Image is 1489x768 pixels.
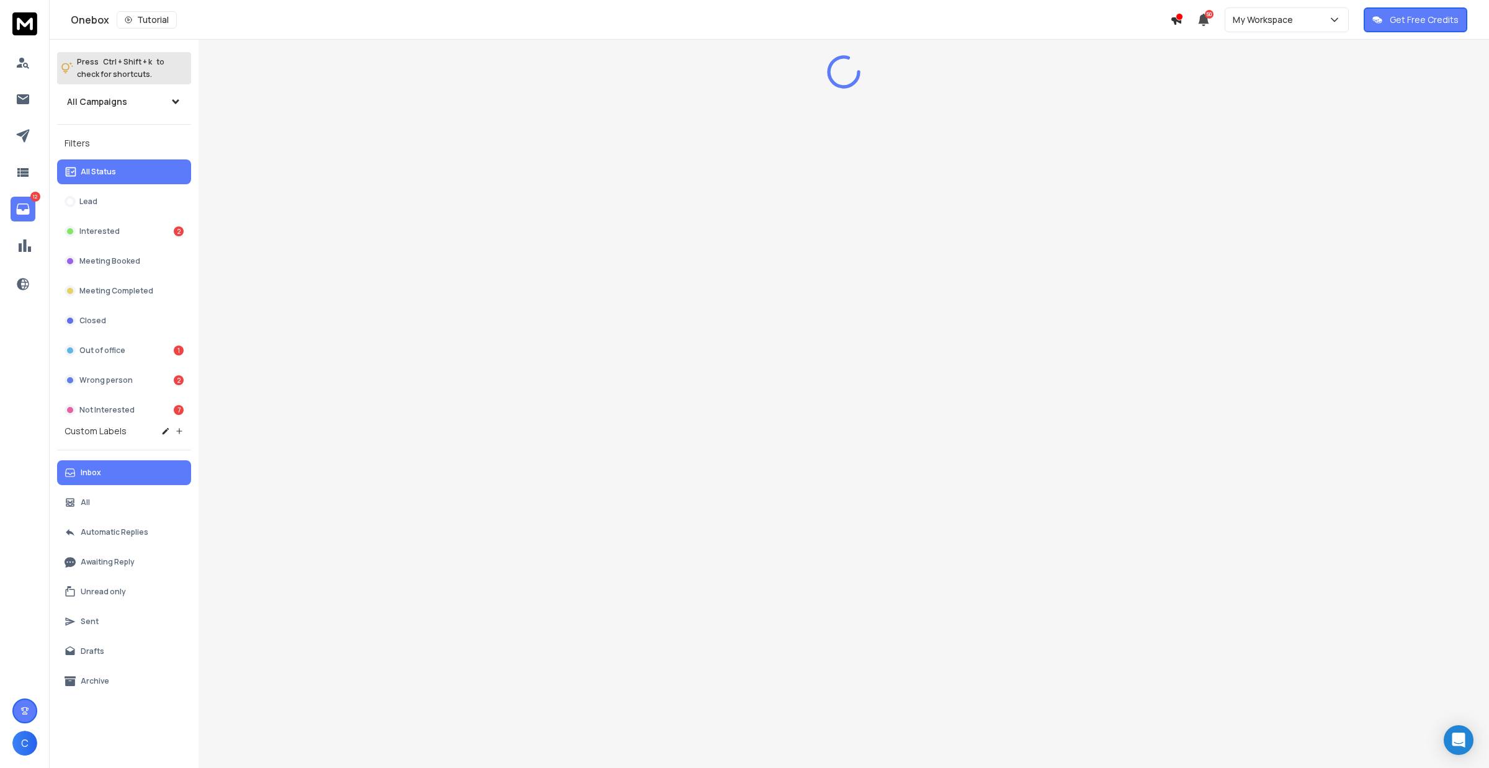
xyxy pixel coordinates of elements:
p: Interested [79,226,120,236]
button: Archive [57,669,191,694]
div: 2 [174,226,184,236]
div: 2 [174,375,184,385]
button: Sent [57,609,191,634]
p: Meeting Booked [79,256,140,266]
p: All Status [81,167,116,177]
button: Unread only [57,579,191,604]
p: Awaiting Reply [81,557,135,567]
button: Awaiting Reply [57,550,191,574]
span: 50 [1205,10,1214,19]
button: C [12,731,37,756]
span: Ctrl + Shift + k [101,55,154,69]
button: Interested2 [57,219,191,244]
button: Closed [57,308,191,333]
p: Not Interested [79,405,135,415]
p: Lead [79,197,97,207]
p: Out of office [79,346,125,355]
button: All Status [57,159,191,184]
div: 1 [174,346,184,355]
button: All Campaigns [57,89,191,114]
button: Out of office1 [57,338,191,363]
button: Meeting Booked [57,249,191,274]
button: All [57,490,191,515]
p: Unread only [81,587,126,597]
button: Get Free Credits [1364,7,1467,32]
button: Not Interested7 [57,398,191,422]
p: Sent [81,617,99,627]
button: Automatic Replies [57,520,191,545]
p: All [81,498,90,507]
button: Inbox [57,460,191,485]
button: Meeting Completed [57,279,191,303]
button: Lead [57,189,191,214]
p: Get Free Credits [1390,14,1459,26]
button: Tutorial [117,11,177,29]
p: 12 [30,192,40,202]
p: Meeting Completed [79,286,153,296]
div: 7 [174,405,184,415]
a: 12 [11,197,35,221]
p: Press to check for shortcuts. [77,56,164,81]
button: Drafts [57,639,191,664]
p: Automatic Replies [81,527,148,537]
p: Archive [81,676,109,686]
p: Drafts [81,646,104,656]
p: Inbox [81,468,101,478]
p: Wrong person [79,375,133,385]
p: Closed [79,316,106,326]
p: My Workspace [1233,14,1298,26]
h3: Filters [57,135,191,152]
h1: All Campaigns [67,96,127,108]
button: Wrong person2 [57,368,191,393]
div: Open Intercom Messenger [1444,725,1473,755]
h3: Custom Labels [65,425,127,437]
div: Onebox [71,11,1170,29]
